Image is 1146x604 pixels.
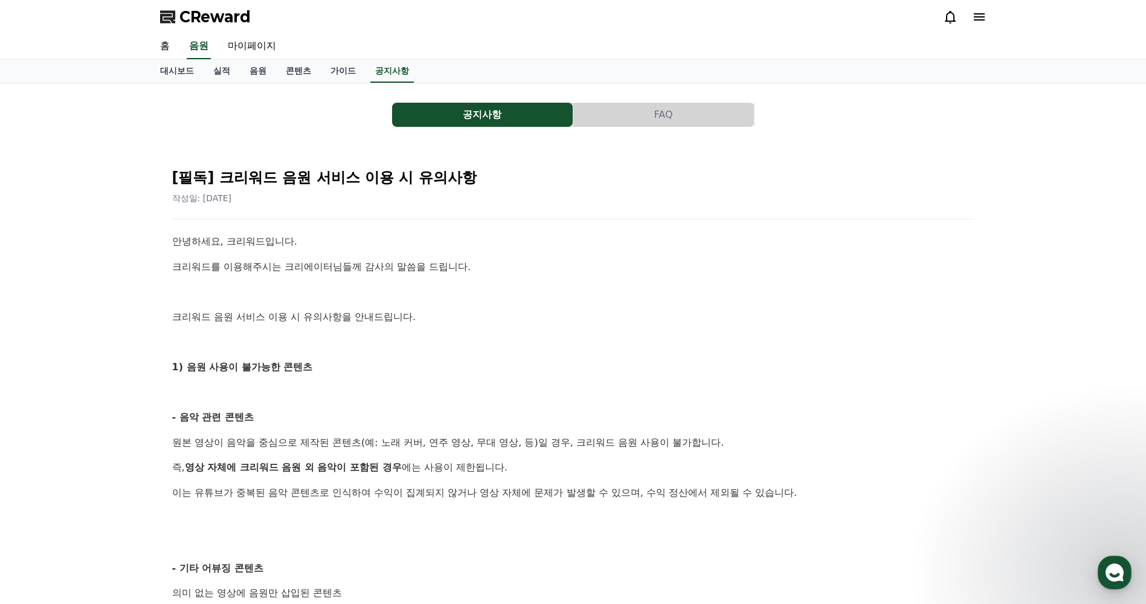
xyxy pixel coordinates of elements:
a: 대시보드 [150,60,204,83]
a: 홈 [150,34,179,59]
a: 음원 [240,60,276,83]
a: 공지사항 [370,60,414,83]
a: 콘텐츠 [276,60,321,83]
h2: [필독] 크리워드 음원 서비스 이용 시 유의사항 [172,168,974,187]
p: 원본 영상이 음악을 중심으로 제작된 콘텐츠(예: 노래 커버, 연주 영상, 무대 영상, 등)일 경우, 크리워드 음원 사용이 불가합니다. [172,435,974,451]
button: FAQ [573,103,754,127]
a: 음원 [187,34,211,59]
strong: 영상 자체에 크리워드 음원 외 음악이 포함된 경우 [185,461,402,473]
a: FAQ [573,103,755,127]
strong: - 음악 관련 콘텐츠 [172,411,254,423]
a: 실적 [204,60,240,83]
p: 안녕하세요, 크리워드입니다. [172,234,974,249]
a: CReward [160,7,251,27]
span: 작성일: [DATE] [172,193,232,203]
p: 즉, 에는 사용이 제한됩니다. [172,460,974,475]
p: 크리워드를 이용해주시는 크리에이터님들께 감사의 말씀을 드립니다. [172,259,974,275]
li: 의미 없는 영상에 음원만 삽입된 콘텐츠 [172,585,974,602]
button: 공지사항 [392,103,573,127]
span: CReward [179,7,251,27]
strong: - 기타 어뷰징 콘텐츠 [172,562,263,574]
strong: 1) 음원 사용이 불가능한 콘텐츠 [172,361,313,373]
p: 이는 유튜브가 중복된 음악 콘텐츠로 인식하여 수익이 집계되지 않거나 영상 자체에 문제가 발생할 수 있으며, 수익 정산에서 제외될 수 있습니다. [172,485,974,501]
a: 가이드 [321,60,365,83]
a: 마이페이지 [218,34,286,59]
p: 크리워드 음원 서비스 이용 시 유의사항을 안내드립니다. [172,309,974,325]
